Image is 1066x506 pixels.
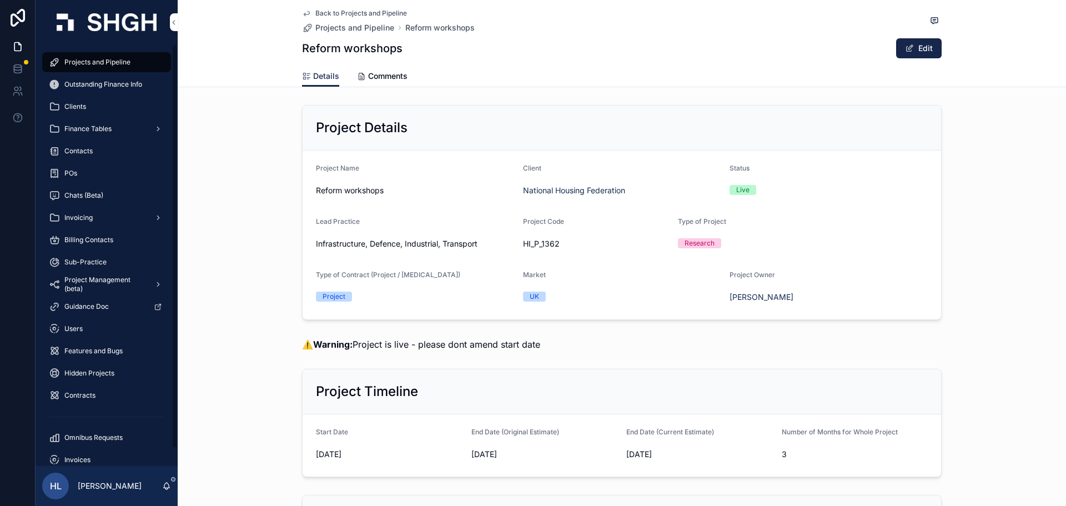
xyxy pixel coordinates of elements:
span: Project Code [523,217,564,226]
h1: Reform workshops [302,41,403,56]
h2: Project Details [316,119,408,137]
span: Client [523,164,541,172]
span: Finance Tables [64,124,112,133]
span: Chats (Beta) [64,191,103,200]
button: Edit [896,38,942,58]
span: Invoicing [64,213,93,222]
span: Project Owner [730,270,775,279]
span: End Date (Current Estimate) [626,428,714,436]
a: POs [42,163,171,183]
div: Research [685,238,715,248]
span: Type of Project [678,217,726,226]
a: Projects and Pipeline [42,52,171,72]
a: Project Management (beta) [42,274,171,294]
a: Billing Contacts [42,230,171,250]
a: Contacts [42,141,171,161]
a: Outstanding Finance Info [42,74,171,94]
a: Contracts [42,385,171,405]
span: Market [523,270,546,279]
a: Chats (Beta) [42,186,171,206]
div: scrollable content [36,44,178,466]
span: Invoices [64,455,90,464]
span: [DATE] [471,449,618,460]
span: Type of Contract (Project / [MEDICAL_DATA]) [316,270,460,279]
strong: Warning: [313,339,353,350]
span: ⚠️ Project is live - please dont amend start date [302,339,540,350]
span: Details [313,71,339,82]
span: 3 [782,449,928,460]
a: Projects and Pipeline [302,22,394,33]
span: Lead Practice [316,217,360,226]
span: Billing Contacts [64,236,113,244]
a: Sub-Practice [42,252,171,272]
span: Omnibus Requests [64,433,123,442]
a: Features and Bugs [42,341,171,361]
span: HI_P_1362 [523,238,670,249]
span: Comments [368,71,408,82]
span: Sub-Practice [64,258,107,267]
span: Contracts [64,391,95,400]
a: Reform workshops [405,22,475,33]
span: [DATE] [316,449,462,460]
a: [PERSON_NAME] [730,292,793,303]
span: Start Date [316,428,348,436]
span: Reform workshops [316,185,514,196]
h2: Project Timeline [316,383,418,400]
p: [PERSON_NAME] [78,480,142,492]
span: Contacts [64,147,93,156]
span: HL [50,479,62,493]
span: Status [730,164,750,172]
a: Finance Tables [42,119,171,139]
a: National Housing Federation [523,185,625,196]
span: Project Management (beta) [64,275,145,293]
span: Projects and Pipeline [64,58,130,67]
a: Users [42,319,171,339]
span: Number of Months for Whole Project [782,428,898,436]
a: Invoices [42,450,171,470]
span: Clients [64,102,86,111]
a: Back to Projects and Pipeline [302,9,407,18]
span: Hidden Projects [64,369,114,378]
span: [DATE] [626,449,773,460]
a: Clients [42,97,171,117]
div: Project [323,292,345,302]
a: Hidden Projects [42,363,171,383]
img: App logo [57,13,157,31]
div: UK [530,292,539,302]
span: Features and Bugs [64,347,123,355]
span: Outstanding Finance Info [64,80,142,89]
span: End Date (Original Estimate) [471,428,559,436]
a: Comments [357,66,408,88]
span: Infrastructure, Defence, Industrial, Transport [316,238,477,249]
span: Guidance Doc [64,302,109,311]
a: Omnibus Requests [42,428,171,448]
a: Details [302,66,339,87]
span: Project Name [316,164,359,172]
span: POs [64,169,77,178]
a: Invoicing [42,208,171,228]
a: Guidance Doc [42,297,171,317]
span: Users [64,324,83,333]
span: Projects and Pipeline [315,22,394,33]
div: Live [736,185,750,195]
span: Back to Projects and Pipeline [315,9,407,18]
